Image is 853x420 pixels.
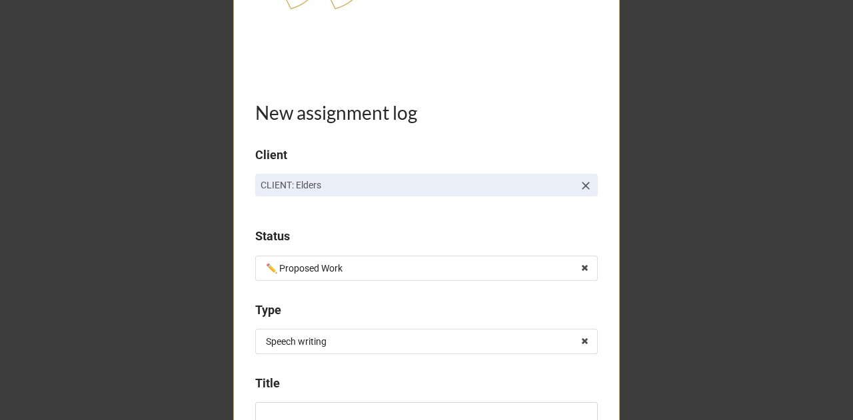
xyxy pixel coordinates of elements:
p: CLIENT: Elders [261,178,574,192]
label: Type [255,301,281,319]
label: Client [255,146,287,164]
label: Status [255,227,290,246]
h1: New assignment log [255,101,598,124]
div: Speech writing [266,337,327,346]
div: ✏️ Proposed Work [266,264,343,273]
label: Title [255,374,280,393]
